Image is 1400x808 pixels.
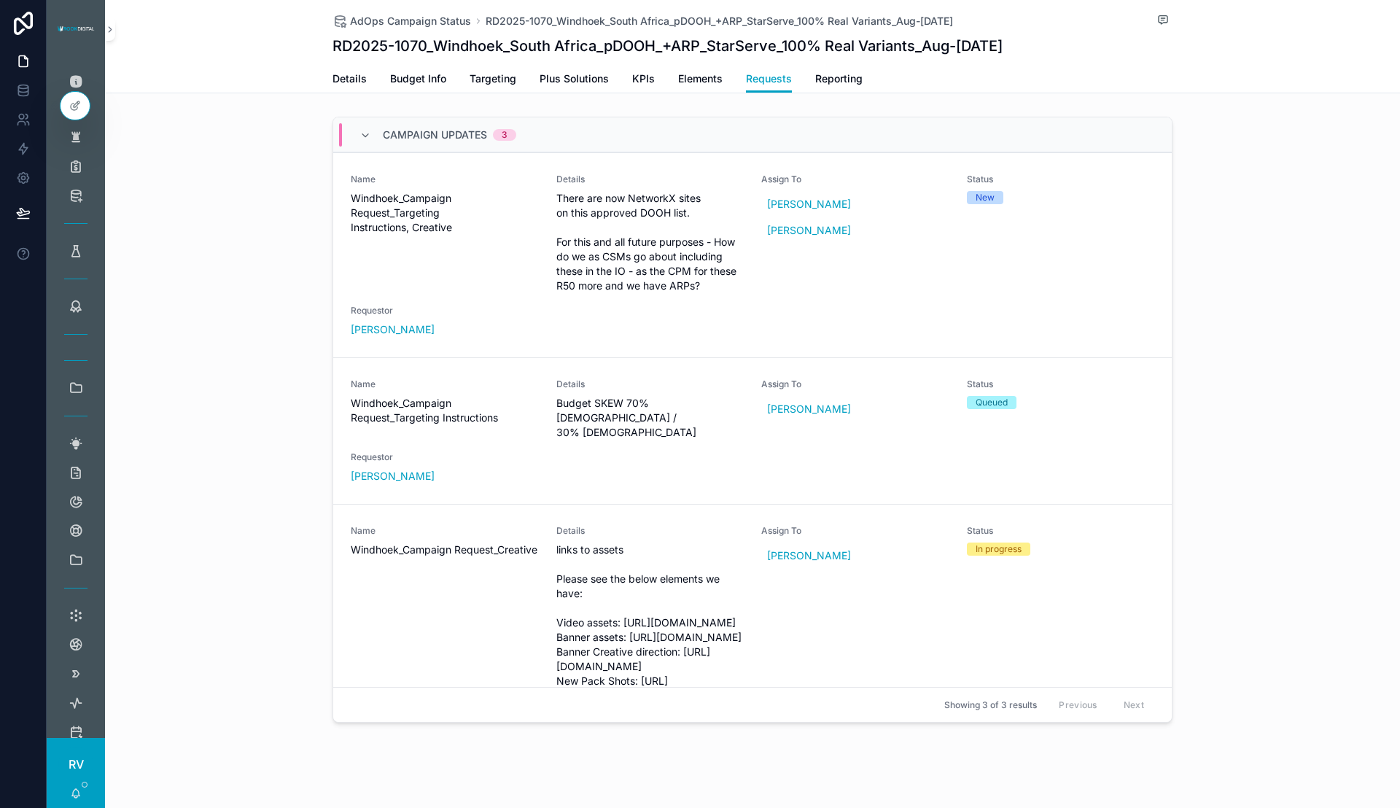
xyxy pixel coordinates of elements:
span: [PERSON_NAME] [767,402,851,416]
a: Elements [678,66,723,95]
span: Name [351,525,539,537]
span: Plus Solutions [540,71,609,86]
a: Requests [746,66,792,93]
span: Assign To [761,378,949,390]
span: Details [556,174,744,185]
a: [PERSON_NAME] [351,469,435,483]
h1: RD2025-1070_Windhoek_South Africa_pDOOH_+ARP_StarServe_100% Real Variants_Aug-[DATE] [332,36,1003,56]
span: Targeting [470,71,516,86]
span: Requestor [351,451,539,463]
span: Details [332,71,367,86]
div: In progress [976,543,1022,556]
span: [PERSON_NAME] [767,197,851,211]
span: RV [69,755,84,773]
a: [PERSON_NAME] [761,545,857,566]
div: Queued [976,396,1008,409]
span: Details [556,378,744,390]
span: Budget Info [390,71,446,86]
a: RD2025-1070_Windhoek_South Africa_pDOOH_+ARP_StarServe_100% Real Variants_Aug-[DATE] [486,14,953,28]
a: Targeting [470,66,516,95]
span: Requests [746,71,792,86]
a: NameWindhoek_Campaign Request_Targeting InstructionsDetailsBudget SKEW 70% [DEMOGRAPHIC_DATA] / 3... [333,357,1172,504]
span: Assign To [761,525,949,537]
span: KPIs [632,71,655,86]
a: KPIs [632,66,655,95]
a: Budget Info [390,66,446,95]
span: Name [351,378,539,390]
div: New [976,191,995,204]
a: Plus Solutions [540,66,609,95]
span: Status [967,525,1155,537]
span: Elements [678,71,723,86]
span: [PERSON_NAME] [767,548,851,563]
img: App logo [55,23,96,35]
span: Status [967,174,1155,185]
a: [PERSON_NAME] [761,220,857,241]
span: Campaign Updates [383,128,487,142]
span: Budget SKEW 70% [DEMOGRAPHIC_DATA] / 30% [DEMOGRAPHIC_DATA] [556,396,744,440]
span: Windhoek_Campaign Request_Targeting Instructions [351,396,539,425]
a: NameWindhoek_Campaign Request_Targeting Instructions, CreativeDetailsThere are now NetworkX sites... [333,152,1172,357]
span: Windhoek_Campaign Request_Creative [351,543,539,557]
a: [PERSON_NAME] [761,194,857,214]
span: Name [351,174,539,185]
span: Requestor [351,305,539,316]
div: scrollable content [47,58,105,738]
span: Reporting [815,71,863,86]
span: There are now NetworkX sites on this approved DOOH list. For this and all future purposes - How d... [556,191,744,293]
a: [PERSON_NAME] [761,399,857,419]
span: links to assets Please see the below elements we have: Video assets: [URL][DOMAIN_NAME] Banner as... [556,543,744,703]
span: Assign To [761,174,949,185]
span: Windhoek_Campaign Request_Targeting Instructions, Creative [351,191,539,235]
span: Status [967,378,1155,390]
div: 3 [502,129,507,141]
a: NameWindhoek_Campaign Request_CreativeDetailslinks to assets Please see the below elements we hav... [333,504,1172,767]
span: AdOps Campaign Status [350,14,471,28]
a: AdOps Campaign Status [332,14,471,28]
span: [PERSON_NAME] [767,223,851,238]
span: Details [556,525,744,537]
a: [PERSON_NAME] [351,322,435,337]
a: Details [332,66,367,95]
span: Showing 3 of 3 results [944,699,1037,711]
a: Reporting [815,66,863,95]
